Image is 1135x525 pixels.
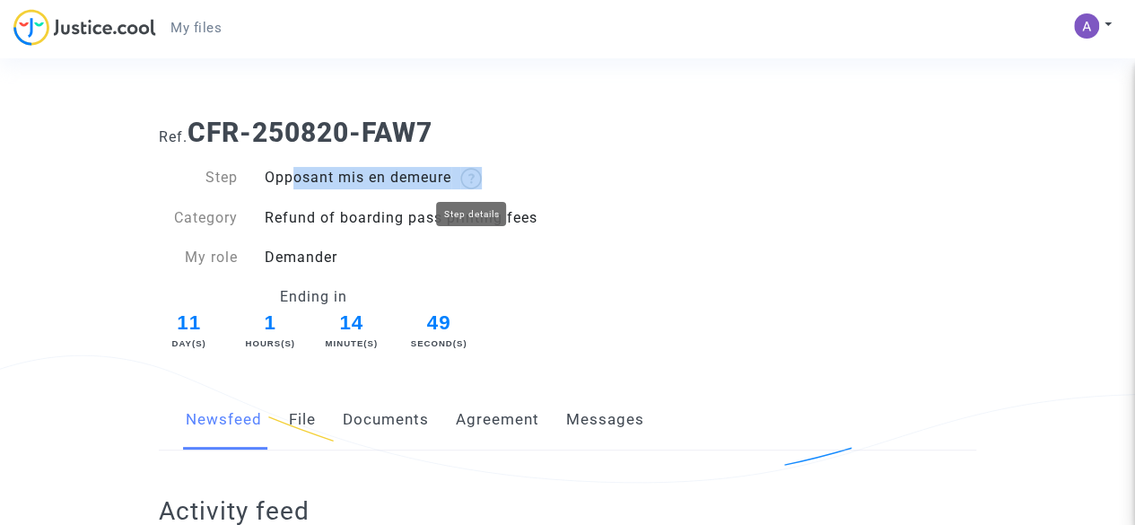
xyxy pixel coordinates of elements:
[319,308,384,338] span: 14
[157,337,222,350] div: Day(s)
[145,167,251,189] div: Step
[460,168,482,189] img: help.svg
[251,167,568,189] div: Opposant mis en demeure
[406,308,471,338] span: 49
[1074,13,1099,39] img: ACg8ocLpODMoyqOHLw4VW7q4hd0Jn925lXf1bTSrJdaI7ospp-YRKg=s96-c
[406,337,471,350] div: Second(s)
[251,247,568,268] div: Demander
[188,117,432,148] b: CFR-250820-FAW7
[159,128,188,145] span: Ref.
[343,390,429,450] a: Documents
[319,337,384,350] div: Minute(s)
[566,390,644,450] a: Messages
[244,337,296,350] div: Hours(s)
[251,207,568,229] div: Refund of boarding pass printing fees
[145,286,483,308] div: Ending in
[145,207,251,229] div: Category
[244,308,296,338] span: 1
[456,390,539,450] a: Agreement
[13,9,156,46] img: jc-logo.svg
[156,14,236,41] a: My files
[170,20,222,36] span: My files
[186,390,262,450] a: Newsfeed
[145,247,251,268] div: My role
[289,390,316,450] a: File
[157,308,222,338] span: 11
